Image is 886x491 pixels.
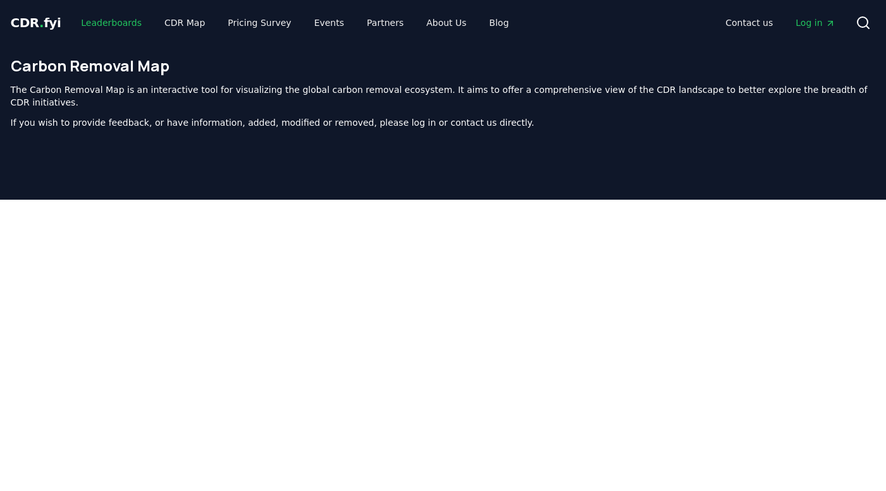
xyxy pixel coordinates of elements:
a: CDR.fyi [11,14,61,32]
a: About Us [416,11,476,34]
a: Contact us [715,11,783,34]
a: Pricing Survey [218,11,301,34]
h1: Carbon Removal Map [11,56,876,76]
a: Partners [357,11,414,34]
span: . [39,15,44,30]
a: Blog [479,11,519,34]
a: Log in [785,11,845,34]
p: If you wish to provide feedback, or have information, added, modified or removed, please log in o... [11,116,876,129]
nav: Main [71,11,519,34]
a: CDR Map [154,11,215,34]
p: The Carbon Removal Map is an interactive tool for visualizing the global carbon removal ecosystem... [11,83,876,109]
a: Leaderboards [71,11,152,34]
nav: Main [715,11,845,34]
span: Log in [796,16,835,29]
span: CDR fyi [11,15,61,30]
a: Events [304,11,354,34]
